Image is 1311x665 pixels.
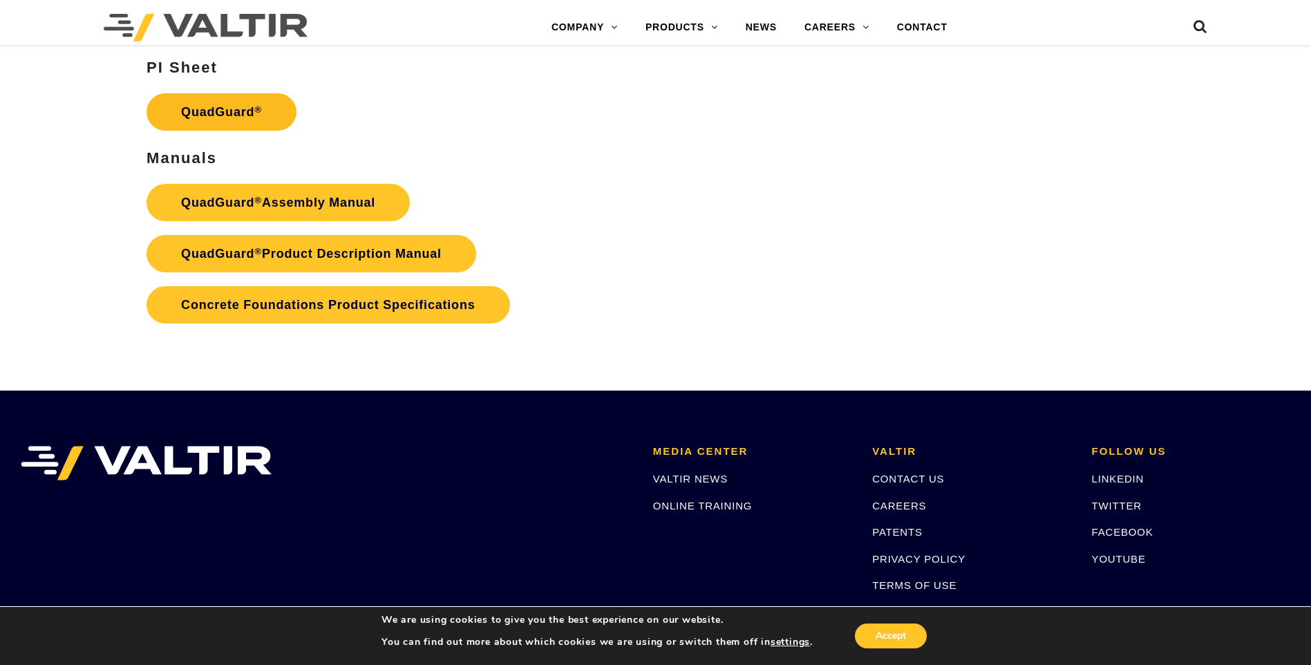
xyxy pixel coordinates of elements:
img: VALTIR [21,446,272,480]
a: COMPANY [538,14,632,41]
a: QuadGuard®Assembly Manual [147,184,410,221]
h2: FOLLOW US [1092,446,1290,458]
a: QuadGuard® [147,93,296,131]
a: QuadGuard®Product Description Manual [147,235,476,272]
a: CONTACT US [872,473,944,485]
h2: VALTIR [872,446,1071,458]
a: CONTACT [883,14,961,41]
a: PRODUCTS [632,14,732,41]
p: We are using cookies to give you the best experience on our website. [381,614,813,626]
sup: ® [254,246,262,256]
button: Accept [855,624,927,648]
sup: ® [254,104,262,115]
p: © Copyright 2023 Valtir, LLC. All Rights Reserved. [872,603,1071,619]
h2: MEDIA CENTER [653,446,851,458]
button: settings [771,636,810,648]
a: LINKEDIN [1092,473,1144,485]
p: You can find out more about which cookies we are using or switch them off in . [381,636,813,648]
a: YOUTUBE [1092,553,1146,565]
img: Valtir [104,14,308,41]
a: VALTIR NEWS [653,473,728,485]
strong: PI Sheet [147,59,218,76]
a: ONLINE TRAINING [653,500,752,512]
a: NEWS [732,14,791,41]
a: PRIVACY POLICY [872,553,965,565]
a: PATENTS [872,526,923,538]
a: TWITTER [1092,500,1142,512]
a: Concrete Foundations Product Specifications [147,286,509,324]
sup: ® [254,195,262,205]
a: TERMS OF USE [872,579,956,591]
strong: Manuals [147,149,217,167]
a: FACEBOOK [1092,526,1153,538]
a: CAREERS [872,500,926,512]
a: CAREERS [791,14,883,41]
